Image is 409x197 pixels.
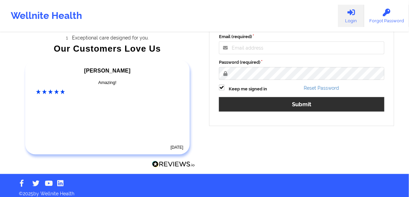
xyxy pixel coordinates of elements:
[304,85,339,91] a: Reset Password
[219,41,384,54] input: Email address
[171,145,183,150] time: [DATE]
[338,5,364,27] a: Login
[219,59,384,66] label: Password (required)
[229,86,267,92] label: Keep me signed in
[219,97,384,112] button: Submit
[152,161,195,170] a: Reviews.io Logo
[36,79,179,86] div: Amazing!
[152,161,195,168] img: Reviews.io Logo
[84,68,131,74] span: [PERSON_NAME]
[20,45,195,52] div: Our Customers Love Us
[364,5,409,27] a: Forgot Password
[26,35,195,40] li: Exceptional care designed for you.
[14,186,395,197] p: © 2025 by Wellnite Health
[219,33,384,40] label: Email (required)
